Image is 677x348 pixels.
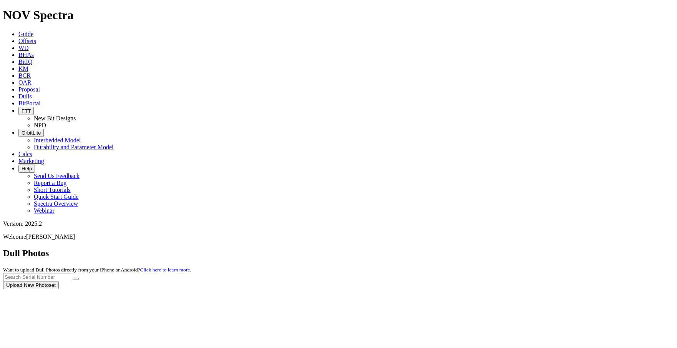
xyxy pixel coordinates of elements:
[3,220,674,227] div: Version: 2025.2
[18,93,32,100] a: Dulls
[34,200,78,207] a: Spectra Overview
[3,281,59,289] button: Upload New Photoset
[18,58,32,65] a: BitIQ
[3,233,674,240] p: Welcome
[34,137,81,143] a: Interbedded Model
[18,31,33,37] a: Guide
[18,107,34,115] button: FTT
[18,65,28,72] a: KM
[18,86,40,93] a: Proposal
[34,122,46,128] a: NPD
[34,144,114,150] a: Durability and Parameter Model
[26,233,75,240] span: [PERSON_NAME]
[18,151,32,157] a: Calcs
[140,267,191,273] a: Click here to learn more.
[18,165,35,173] button: Help
[3,273,71,281] input: Search Serial Number
[22,108,31,114] span: FTT
[18,79,32,86] a: OAR
[22,130,41,136] span: OrbitLite
[22,166,32,172] span: Help
[3,267,191,273] small: Want to upload Dull Photos directly from your iPhone or Android?
[34,173,80,179] a: Send Us Feedback
[18,38,36,44] a: Offsets
[18,45,29,51] a: WD
[18,100,41,107] a: BitPortal
[34,180,66,186] a: Report a Bug
[34,186,71,193] a: Short Tutorials
[34,193,78,200] a: Quick Start Guide
[3,8,674,22] h1: NOV Spectra
[18,72,31,79] a: BCR
[18,52,34,58] a: BHAs
[34,115,76,122] a: New Bit Designs
[34,207,55,214] a: Webinar
[18,158,44,164] a: Marketing
[18,129,44,137] button: OrbitLite
[3,248,674,258] h2: Dull Photos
